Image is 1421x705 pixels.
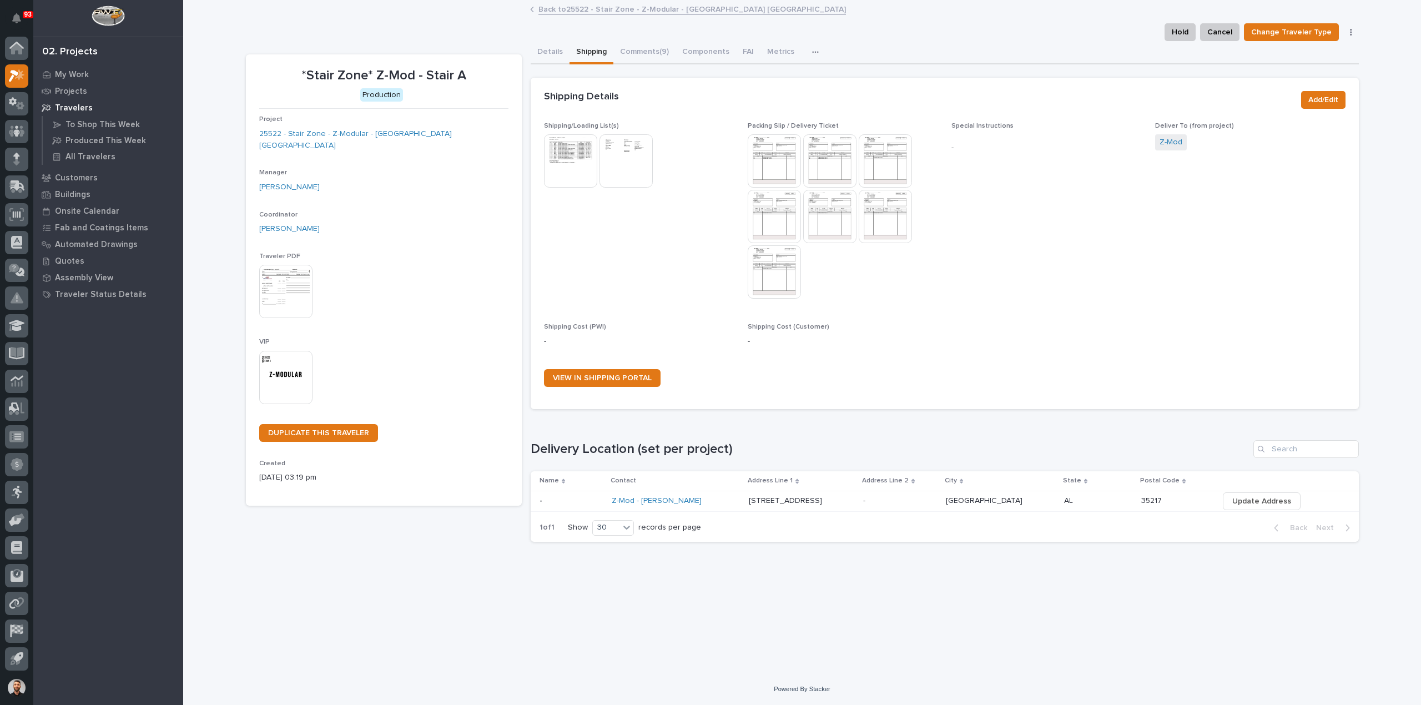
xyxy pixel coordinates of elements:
p: - [951,142,1142,154]
button: Components [676,41,736,64]
button: Add/Edit [1301,91,1346,109]
p: To Shop This Week [65,120,140,130]
span: Shipping Cost (Customer) [748,324,829,330]
tr: -- Z-Mod - [PERSON_NAME] [STREET_ADDRESS][STREET_ADDRESS] -- [GEOGRAPHIC_DATA][GEOGRAPHIC_DATA] A... [531,491,1359,511]
p: [DATE] 03:19 pm [259,472,508,484]
span: DUPLICATE THIS TRAVELER [268,429,369,437]
img: Workspace Logo [92,6,124,26]
span: VIEW IN SHIPPING PORTAL [553,374,652,382]
p: Traveler Status Details [55,290,147,300]
span: Back [1283,523,1307,533]
div: 30 [593,522,619,533]
span: Deliver To (from project) [1155,123,1234,129]
p: Buildings [55,190,90,200]
a: Buildings [33,186,183,203]
span: Manager [259,169,287,176]
span: Coordinator [259,211,298,218]
p: Fab and Coatings Items [55,223,148,233]
a: 25522 - Stair Zone - Z-Modular - [GEOGRAPHIC_DATA] [GEOGRAPHIC_DATA] [259,128,508,152]
a: [PERSON_NAME] [259,223,320,235]
p: 93 [24,11,32,18]
p: Projects [55,87,87,97]
span: Change Traveler Type [1251,26,1332,39]
button: Update Address [1223,492,1301,510]
p: State [1063,475,1081,487]
span: Created [259,460,285,467]
p: Postal Code [1140,475,1180,487]
button: Notifications [5,7,28,30]
a: Z-Mod - [PERSON_NAME] [612,496,702,506]
a: VIEW IN SHIPPING PORTAL [544,369,661,387]
p: 1 of 1 [531,514,563,541]
a: Projects [33,83,183,99]
p: - [748,336,938,348]
a: Onsite Calendar [33,203,183,219]
p: AL [1064,494,1075,506]
a: Z-Mod [1160,137,1182,148]
span: Packing Slip / Delivery Ticket [748,123,839,129]
button: Details [531,41,570,64]
button: Next [1312,523,1359,533]
button: Hold [1165,23,1196,41]
button: Comments (9) [613,41,676,64]
p: Automated Drawings [55,240,138,250]
p: Onsite Calendar [55,207,119,216]
p: *Stair Zone* Z-Mod - Stair A [259,68,508,84]
span: Special Instructions [951,123,1014,129]
span: Hold [1172,26,1188,39]
div: Production [360,88,403,102]
a: Back to25522 - Stair Zone - Z-Modular - [GEOGRAPHIC_DATA] [GEOGRAPHIC_DATA] [538,2,846,15]
span: Shipping Cost (PWI) [544,324,606,330]
a: Assembly View [33,269,183,286]
h1: Delivery Location (set per project) [531,441,1249,457]
a: To Shop This Week [43,117,183,132]
p: Assembly View [55,273,113,283]
span: Shipping/Loading List(s) [544,123,619,129]
p: [GEOGRAPHIC_DATA] [946,494,1025,506]
a: Produced This Week [43,133,183,148]
p: - [540,494,545,506]
a: Quotes [33,253,183,269]
a: DUPLICATE THIS TRAVELER [259,424,378,442]
a: All Travelers [43,149,183,164]
button: Back [1265,523,1312,533]
a: [PERSON_NAME] [259,182,320,193]
p: Address Line 1 [748,475,793,487]
div: 02. Projects [42,46,98,58]
span: Update Address [1232,495,1291,508]
p: My Work [55,70,89,80]
p: Address Line 2 [862,475,909,487]
p: 35217 [1141,494,1164,506]
span: Cancel [1207,26,1232,39]
h2: Shipping Details [544,91,619,103]
button: Metrics [760,41,801,64]
button: Change Traveler Type [1244,23,1339,41]
button: users-avatar [5,676,28,699]
p: Show [568,523,588,532]
span: VIP [259,339,270,345]
a: Automated Drawings [33,236,183,253]
p: - [863,494,868,506]
button: FAI [736,41,760,64]
input: Search [1253,440,1359,458]
span: Add/Edit [1308,93,1338,107]
span: Next [1316,523,1341,533]
a: Powered By Stacker [774,686,830,692]
a: Customers [33,169,183,186]
p: Customers [55,173,98,183]
p: Produced This Week [65,136,146,146]
p: Quotes [55,256,84,266]
span: Project [259,116,283,123]
a: Travelers [33,99,183,116]
a: Traveler Status Details [33,286,183,303]
p: records per page [638,523,701,532]
p: Name [540,475,559,487]
button: Cancel [1200,23,1239,41]
p: [STREET_ADDRESS] [749,494,824,506]
p: All Travelers [65,152,115,162]
p: - [544,336,734,348]
p: Travelers [55,103,93,113]
button: Shipping [570,41,613,64]
p: Contact [611,475,636,487]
